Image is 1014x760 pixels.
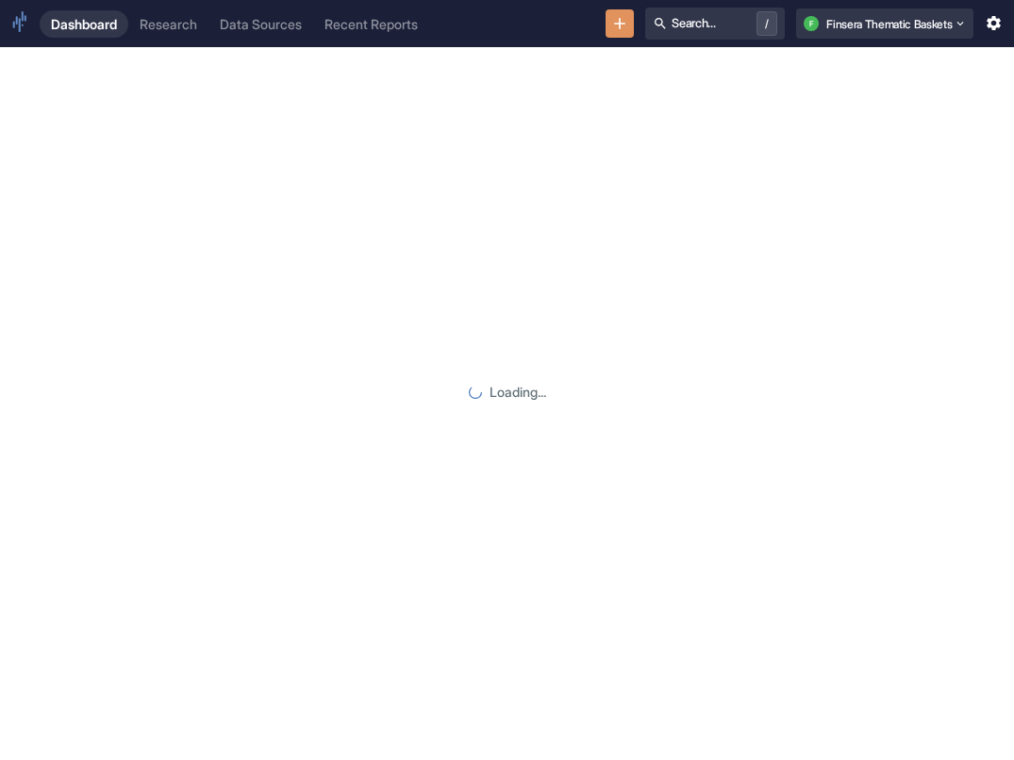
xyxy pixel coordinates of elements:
p: Loading... [490,382,546,402]
a: Data Sources [208,10,313,38]
a: Research [128,10,208,38]
a: Recent Reports [313,10,429,38]
button: Search.../ [645,8,785,40]
button: New Resource [606,9,635,39]
div: Data Sources [220,16,302,32]
button: FFinsera Thematic Baskets [796,8,972,39]
div: Recent Reports [324,16,418,32]
div: Dashboard [51,16,117,32]
div: F [804,16,819,31]
a: Dashboard [40,10,128,38]
div: Research [140,16,197,32]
